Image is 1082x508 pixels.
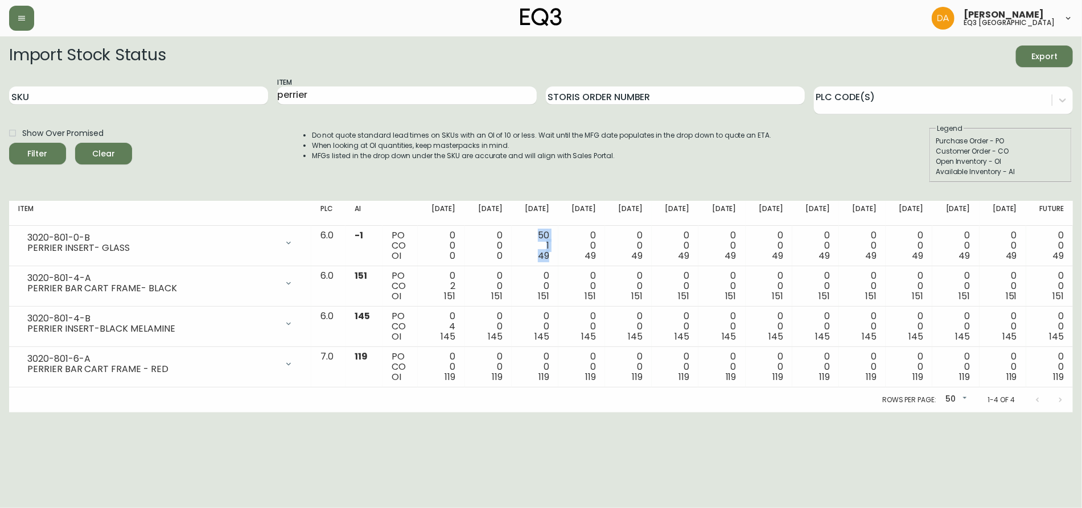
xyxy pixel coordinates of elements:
[18,311,302,336] div: 3020-801-4-BPERRIER INSERT-BLACK MELAMINE
[895,352,923,382] div: 0 0
[631,249,643,262] span: 49
[755,230,783,261] div: 0 0
[474,311,503,342] div: 0 0
[726,370,737,383] span: 119
[392,330,401,343] span: OI
[441,330,456,343] span: 145
[959,290,970,303] span: 151
[652,201,698,226] th: [DATE]
[18,230,302,255] div: 3020-801-0-BPERRIER INSERT- GLASS
[474,230,503,261] div: 0 0
[725,249,737,262] span: 49
[628,330,643,343] span: 145
[678,249,690,262] span: 49
[989,271,1017,302] div: 0 0
[474,271,503,302] div: 0 0
[882,395,936,405] p: Rows per page:
[661,352,689,382] div: 0 0
[392,290,401,303] span: OI
[661,271,689,302] div: 0 0
[912,290,924,303] span: 151
[558,201,605,226] th: [DATE]
[22,127,104,139] span: Show Over Promised
[1053,370,1064,383] span: 119
[427,230,455,261] div: 0 0
[84,147,123,161] span: Clear
[632,370,643,383] span: 119
[772,370,783,383] span: 119
[392,352,409,382] div: PO CO
[1016,46,1073,67] button: Export
[941,271,970,302] div: 0 0
[512,201,558,226] th: [DATE]
[9,46,166,67] h2: Import Stock Status
[886,201,932,226] th: [DATE]
[964,19,1055,26] h5: eq3 [GEOGRAPHIC_DATA]
[465,201,512,226] th: [DATE]
[801,271,830,302] div: 0 0
[848,311,877,342] div: 0 0
[1052,249,1064,262] span: 49
[675,330,690,343] span: 145
[1006,249,1017,262] span: 49
[936,146,1065,156] div: Customer Order - CO
[27,364,277,374] div: PERRIER BAR CART FRAME - RED
[661,311,689,342] div: 0 0
[392,370,401,383] span: OI
[707,352,736,382] div: 0 0
[418,201,464,226] th: [DATE]
[818,249,830,262] span: 49
[909,330,924,343] span: 145
[614,352,643,382] div: 0 0
[614,271,643,302] div: 0 0
[27,313,277,324] div: 3020-801-4-B
[605,201,652,226] th: [DATE]
[27,354,277,364] div: 3020-801-6-A
[936,123,964,134] legend: Legend
[989,352,1017,382] div: 0 0
[491,290,503,303] span: 151
[585,370,596,383] span: 119
[585,249,596,262] span: 49
[492,370,503,383] span: 119
[1035,271,1064,302] div: 0 0
[818,290,830,303] span: 151
[488,330,503,343] span: 145
[427,352,455,382] div: 0 0
[312,141,772,151] li: When looking at OI quantities, keep masterpacks in mind.
[521,311,549,342] div: 0 0
[427,271,455,302] div: 0 2
[567,352,596,382] div: 0 0
[521,271,549,302] div: 0 0
[866,370,877,383] span: 119
[355,309,370,323] span: 145
[960,370,970,383] span: 119
[311,201,345,226] th: PLC
[27,273,277,283] div: 3020-801-4-A
[936,167,1065,177] div: Available Inventory - AI
[792,201,839,226] th: [DATE]
[989,230,1017,261] div: 0 0
[392,271,409,302] div: PO CO
[445,370,456,383] span: 119
[980,201,1026,226] th: [DATE]
[9,201,311,226] th: Item
[895,311,923,342] div: 0 0
[1002,330,1017,343] span: 145
[75,143,132,164] button: Clear
[392,249,401,262] span: OI
[538,370,549,383] span: 119
[567,271,596,302] div: 0 0
[661,230,689,261] div: 0 0
[312,151,772,161] li: MFGs listed in the drop down under the SKU are accurate and will align with Sales Portal.
[521,352,549,382] div: 0 0
[1052,290,1064,303] span: 151
[912,249,923,262] span: 49
[445,290,456,303] span: 151
[707,271,736,302] div: 0 0
[988,395,1015,405] p: 1-4 of 4
[678,290,690,303] span: 151
[1006,370,1017,383] span: 119
[698,201,745,226] th: [DATE]
[746,201,792,226] th: [DATE]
